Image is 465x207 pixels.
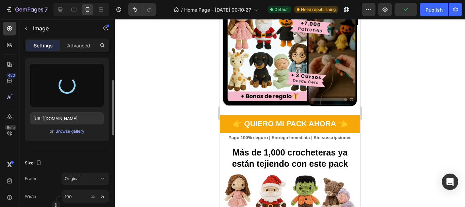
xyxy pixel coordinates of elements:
[33,24,91,32] p: Image
[98,192,107,201] button: px
[62,190,109,203] input: px%
[301,6,336,13] span: Need republishing
[30,112,104,124] input: https://example.com/image.jpg
[50,127,54,135] span: or
[220,19,360,207] iframe: Design area
[274,6,289,13] span: Default
[45,5,48,14] p: 7
[67,42,90,49] p: Advanced
[25,193,36,199] label: Width
[426,6,443,13] div: Publish
[62,173,109,185] button: Original
[442,174,458,190] div: Open Intercom Messenger
[65,176,80,182] span: Original
[420,3,448,16] button: Publish
[3,3,51,16] button: 7
[55,128,85,135] button: Browse gallery
[89,192,97,201] button: %
[5,125,16,130] div: Beta
[55,128,84,134] div: Browse gallery
[181,6,183,13] span: /
[91,193,95,199] div: px
[34,42,53,49] p: Settings
[25,159,43,168] div: Size
[100,193,105,199] div: %
[6,73,16,78] div: 450
[128,3,156,16] div: Undo/Redo
[184,6,251,13] span: Home Page - [DATE] 00:10:27
[25,176,37,182] label: Frame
